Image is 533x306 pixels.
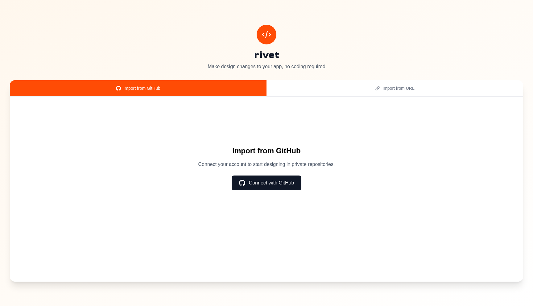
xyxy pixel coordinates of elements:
button: Connect with GitHub [232,176,302,190]
h2: Import from GitHub [198,146,335,156]
h1: rivet [10,49,523,60]
div: Import from URL [274,85,516,91]
p: Connect your account to start designing in private repositories. [198,161,335,168]
div: Import from GitHub [17,85,259,91]
p: Make design changes to your app, no coding required [10,63,523,70]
